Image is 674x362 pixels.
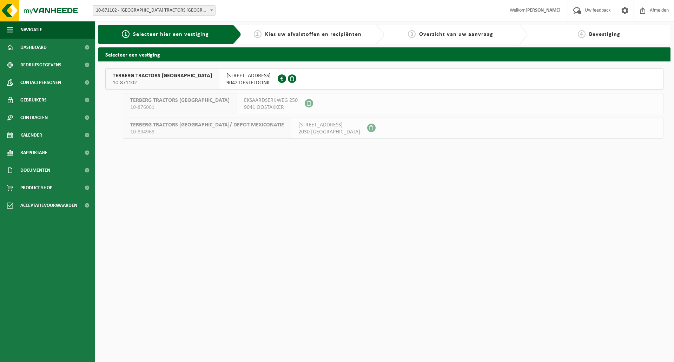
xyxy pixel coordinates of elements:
[130,104,230,111] span: 10-876061
[20,144,47,162] span: Rapportage
[526,8,561,13] strong: [PERSON_NAME]
[130,121,284,129] span: TERBERG TRACTORS [GEOGRAPHIC_DATA]/ DEPOT MEXICONATIE
[589,32,620,37] span: Bevestiging
[20,109,48,126] span: Contracten
[20,39,47,56] span: Dashboard
[408,30,416,38] span: 3
[98,47,670,61] h2: Selecteer een vestiging
[244,97,298,104] span: EKSAARDSERIJWEG 250
[130,97,230,104] span: TERBERG TRACTORS [GEOGRAPHIC_DATA]
[133,32,209,37] span: Selecteer hier een vestiging
[226,79,271,86] span: 9042 DESTELDONK
[254,30,262,38] span: 2
[578,30,586,38] span: 4
[419,32,493,37] span: Overzicht van uw aanvraag
[20,197,77,214] span: Acceptatievoorwaarden
[20,74,61,91] span: Contactpersonen
[122,30,130,38] span: 1
[93,5,216,16] span: 10-871102 - TERBERG TRACTORS BELGIUM - DESTELDONK
[130,129,284,136] span: 10-894963
[244,104,298,111] span: 9041 OOSTAKKER
[298,129,360,136] span: 2030 [GEOGRAPHIC_DATA]
[20,126,42,144] span: Kalender
[226,72,271,79] span: [STREET_ADDRESS]
[20,162,50,179] span: Documenten
[265,32,362,37] span: Kies uw afvalstoffen en recipiënten
[93,6,215,15] span: 10-871102 - TERBERG TRACTORS BELGIUM - DESTELDONK
[20,91,47,109] span: Gebruikers
[298,121,360,129] span: [STREET_ADDRESS]
[20,21,42,39] span: Navigatie
[113,72,212,79] span: TERBERG TRACTORS [GEOGRAPHIC_DATA]
[20,179,52,197] span: Product Shop
[113,79,212,86] span: 10-871102
[105,68,663,90] button: TERBERG TRACTORS [GEOGRAPHIC_DATA] 10-871102 [STREET_ADDRESS]9042 DESTELDONK
[20,56,61,74] span: Bedrijfsgegevens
